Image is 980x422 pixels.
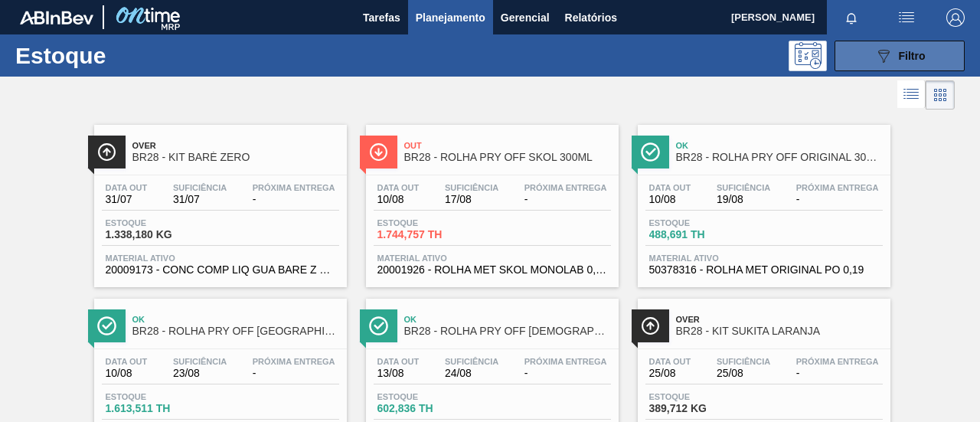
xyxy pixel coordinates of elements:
[377,218,485,227] span: Estoque
[524,194,607,205] span: -
[796,368,879,379] span: -
[377,254,607,263] span: Material ativo
[377,403,485,414] span: 602,836 TH
[132,141,339,150] span: Over
[106,218,213,227] span: Estoque
[501,8,550,27] span: Gerencial
[253,194,335,205] span: -
[626,113,898,287] a: ÍconeOkBR28 - ROLHA PRY OFF ORIGINAL 300MLData out10/08Suficiência19/08Próxima Entrega-Estoque488...
[717,368,770,379] span: 25/08
[132,315,339,324] span: Ok
[717,194,770,205] span: 19/08
[789,41,827,71] div: Pogramando: nenhum usuário selecionado
[173,183,227,192] span: Suficiência
[649,264,879,276] span: 50378316 - ROLHA MET ORIGINAL PO 0,19
[717,357,770,366] span: Suficiência
[83,113,354,287] a: ÍconeOverBR28 - KIT BARÉ ZEROData out31/07Suficiência31/07Próxima Entrega-Estoque1.338,180 KGMate...
[97,316,116,335] img: Ícone
[676,325,883,337] span: BR28 - KIT SUKITA LARANJA
[253,183,335,192] span: Próxima Entrega
[524,183,607,192] span: Próxima Entrega
[649,403,756,414] span: 389,712 KG
[524,368,607,379] span: -
[565,8,617,27] span: Relatórios
[717,183,770,192] span: Suficiência
[445,368,498,379] span: 24/08
[377,194,420,205] span: 10/08
[377,368,420,379] span: 13/08
[132,152,339,163] span: BR28 - KIT BARÉ ZERO
[899,50,926,62] span: Filtro
[173,194,227,205] span: 31/07
[445,194,498,205] span: 17/08
[676,152,883,163] span: BR28 - ROLHA PRY OFF ORIGINAL 300ML
[106,403,213,414] span: 1.613,511 TH
[106,368,148,379] span: 10/08
[649,254,879,263] span: Material ativo
[676,315,883,324] span: Over
[649,392,756,401] span: Estoque
[253,357,335,366] span: Próxima Entrega
[649,194,691,205] span: 10/08
[796,183,879,192] span: Próxima Entrega
[20,11,93,25] img: TNhmsLtSVTkK8tSr43FrP2fwEKptu5GPRR3wAAAABJRU5ErkJggg==
[363,8,400,27] span: Tarefas
[524,357,607,366] span: Próxima Entrega
[835,41,965,71] button: Filtro
[106,183,148,192] span: Data out
[173,357,227,366] span: Suficiência
[106,357,148,366] span: Data out
[649,357,691,366] span: Data out
[445,183,498,192] span: Suficiência
[641,142,660,162] img: Ícone
[377,357,420,366] span: Data out
[404,325,611,337] span: BR28 - ROLHA PRY OFF BRAHMA 300ML
[649,218,756,227] span: Estoque
[106,264,335,276] span: 20009173 - CONC COMP LIQ GUA BARE Z PARTE A FE1691
[796,357,879,366] span: Próxima Entrega
[649,183,691,192] span: Data out
[827,7,876,28] button: Notificações
[15,47,227,64] h1: Estoque
[897,8,916,27] img: userActions
[97,142,116,162] img: Ícone
[377,264,607,276] span: 20001926 - ROLHA MET SKOL MONOLAB 0,19 CX10,5MIL
[404,315,611,324] span: Ok
[369,316,388,335] img: Ícone
[897,80,926,110] div: Visão em Lista
[173,368,227,379] span: 23/08
[416,8,485,27] span: Planejamento
[649,229,756,240] span: 488,691 TH
[946,8,965,27] img: Logout
[926,80,955,110] div: Visão em Cards
[377,183,420,192] span: Data out
[253,368,335,379] span: -
[649,368,691,379] span: 25/08
[369,142,388,162] img: Ícone
[132,325,339,337] span: BR28 - ROLHA PRY OFF ANTARCTICA 300ML
[106,254,335,263] span: Material ativo
[106,194,148,205] span: 31/07
[354,113,626,287] a: ÍconeOutBR28 - ROLHA PRY OFF SKOL 300MLData out10/08Suficiência17/08Próxima Entrega-Estoque1.744,...
[641,316,660,335] img: Ícone
[377,392,485,401] span: Estoque
[445,357,498,366] span: Suficiência
[106,392,213,401] span: Estoque
[377,229,485,240] span: 1.744,757 TH
[106,229,213,240] span: 1.338,180 KG
[404,152,611,163] span: BR28 - ROLHA PRY OFF SKOL 300ML
[796,194,879,205] span: -
[404,141,611,150] span: Out
[676,141,883,150] span: Ok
